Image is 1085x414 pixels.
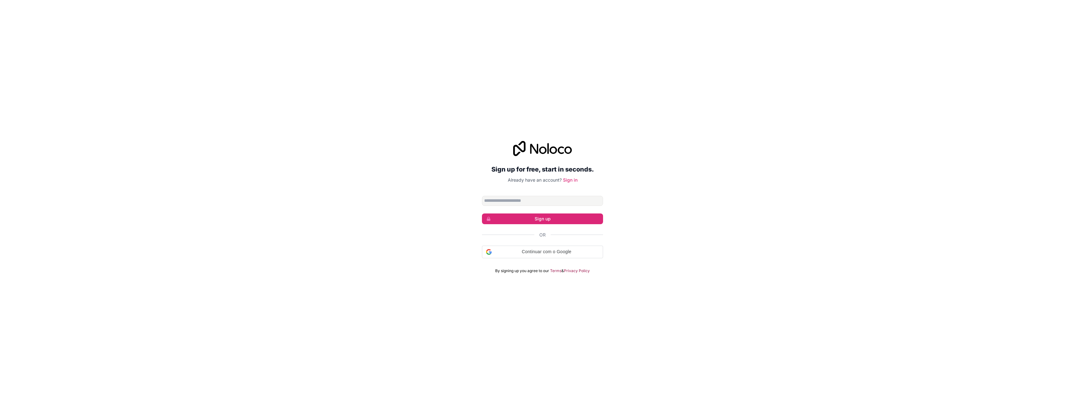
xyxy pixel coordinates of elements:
[482,246,603,258] div: Continuar com o Google
[482,164,603,175] h2: Sign up for free, start in seconds.
[482,213,603,224] button: Sign up
[563,177,578,183] a: Sign in
[494,248,599,255] span: Continuar com o Google
[508,177,562,183] span: Already have an account?
[482,196,603,206] input: Email address
[539,232,546,238] span: Or
[495,268,549,273] span: By signing up you agree to our
[561,268,564,273] span: &
[550,268,561,273] a: Terms
[564,268,590,273] a: Privacy Policy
